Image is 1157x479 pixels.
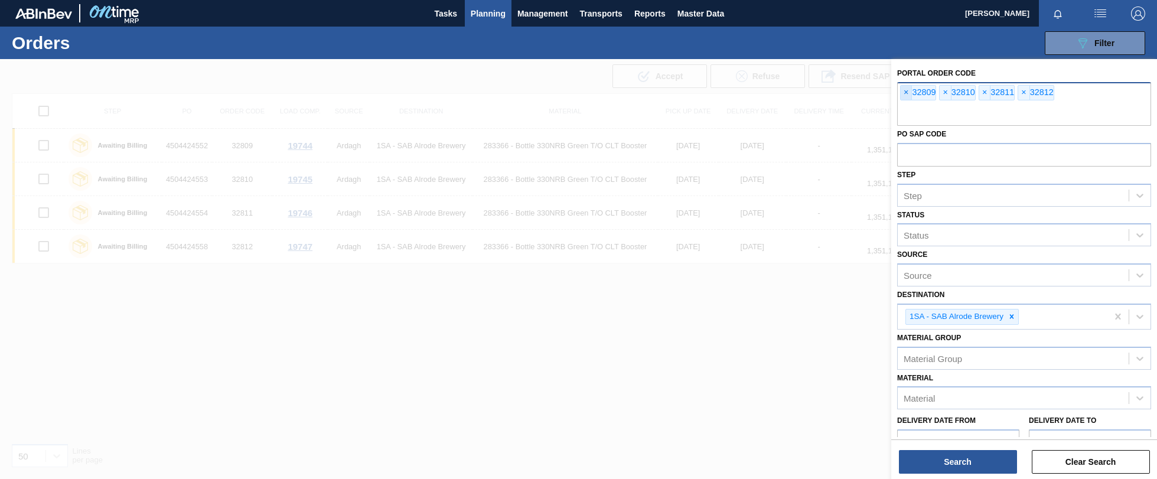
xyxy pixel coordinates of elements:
span: × [940,86,951,100]
span: Reports [634,6,666,21]
label: PO SAP Code [897,130,946,138]
div: Source [904,271,932,281]
div: 32811 [979,85,1015,100]
h1: Orders [12,36,189,50]
div: 32809 [900,85,936,100]
label: Source [897,250,927,259]
span: Tasks [433,6,459,21]
img: TNhmsLtSVTkK8tSr43FrP2fwEKptu5GPRR3wAAAABJRU5ErkJggg== [15,8,72,19]
label: Material [897,374,933,382]
span: Management [517,6,568,21]
span: × [901,86,912,100]
input: mm/dd/yyyy [1029,429,1151,453]
span: × [1018,86,1029,100]
img: Logout [1131,6,1145,21]
div: 32810 [939,85,975,100]
span: Master Data [677,6,724,21]
label: Portal Order Code [897,69,976,77]
div: Material Group [904,353,962,363]
img: userActions [1093,6,1107,21]
div: Status [904,230,929,240]
label: Status [897,211,924,219]
div: 32812 [1018,85,1054,100]
button: Filter [1045,31,1145,55]
div: 1SA - SAB Alrode Brewery [906,309,1005,324]
span: Filter [1094,38,1114,48]
span: Planning [471,6,506,21]
button: Notifications [1039,5,1077,22]
label: Delivery Date to [1029,416,1096,425]
span: × [979,86,990,100]
span: Transports [580,6,623,21]
label: Destination [897,291,944,299]
div: Material [904,393,935,403]
label: Material Group [897,334,961,342]
div: Step [904,190,922,200]
label: Delivery Date from [897,416,976,425]
label: Step [897,171,915,179]
input: mm/dd/yyyy [897,429,1019,453]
